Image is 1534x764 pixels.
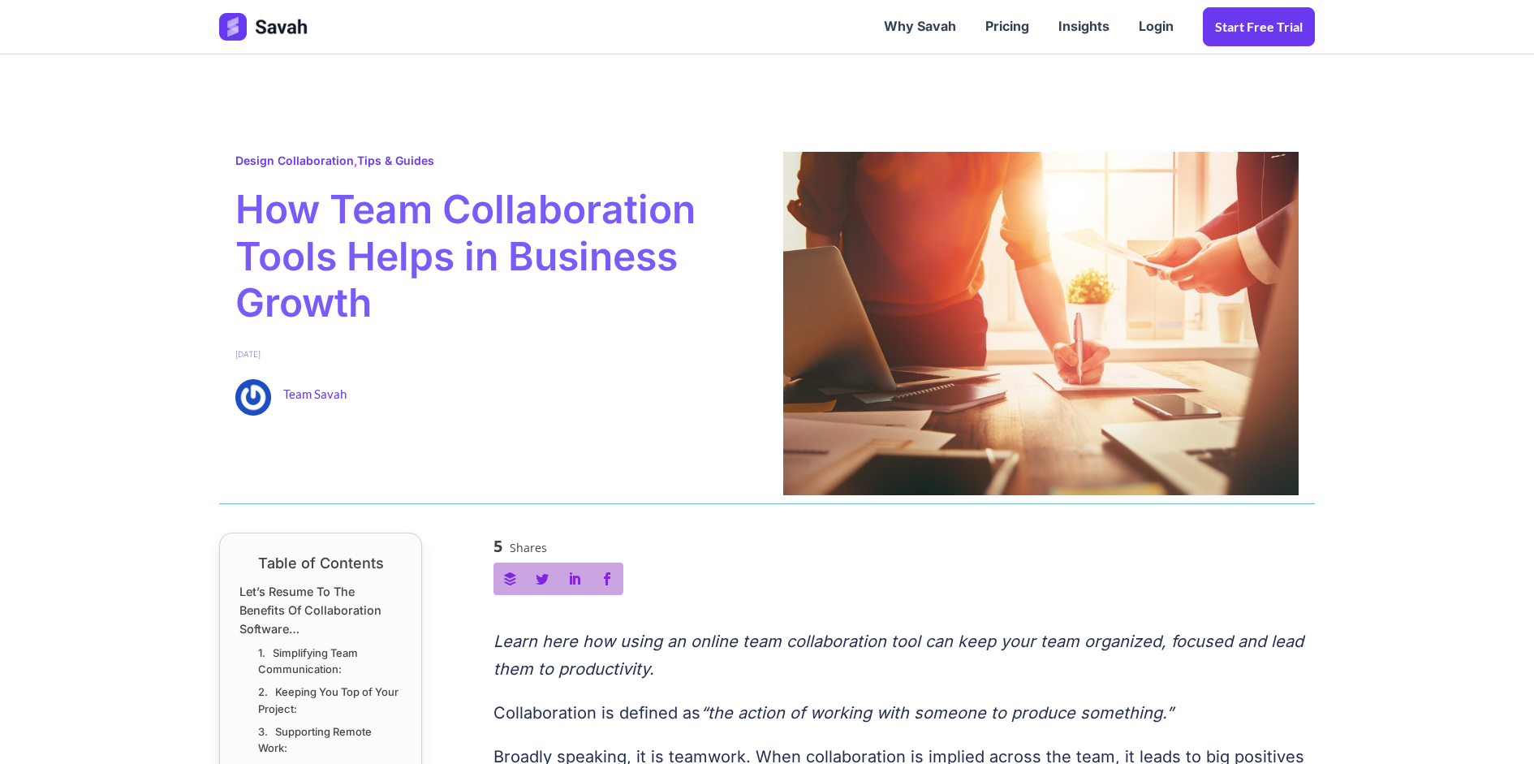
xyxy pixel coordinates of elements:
span: Shares [510,542,547,554]
p: Collaboration is defined as [493,699,1316,727]
a: 2. Keeping You Top of Your Project: [258,684,402,718]
span: Team Savah [283,379,347,404]
div: Table of Contents [239,553,402,574]
a: 3. Supporting Remote Work: [258,723,402,758]
a: Tips & Guides [357,153,434,167]
span: [DATE] [235,347,261,360]
a: Let’s Resume To The Benefits Of Collaboration Software… [239,582,402,638]
span: How Team Collaboration Tools Helps in Business Growth [235,186,751,326]
span: , [235,152,434,170]
em: “the action of working with someone to produce something.” [700,703,1174,723]
a: Design Collaboration [235,153,354,167]
em: Learn here how using an online team collaboration tool can keep your team organized, focused and ... [493,632,1303,679]
a: Start Free trial [1203,7,1315,46]
span: 5 [493,538,502,555]
a: Login [1124,2,1188,52]
a: Why Savah [869,2,971,52]
a: Pricing [971,2,1044,52]
a: 1. Simplifying Team Communication: [258,645,402,679]
a: Insights [1044,2,1124,52]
